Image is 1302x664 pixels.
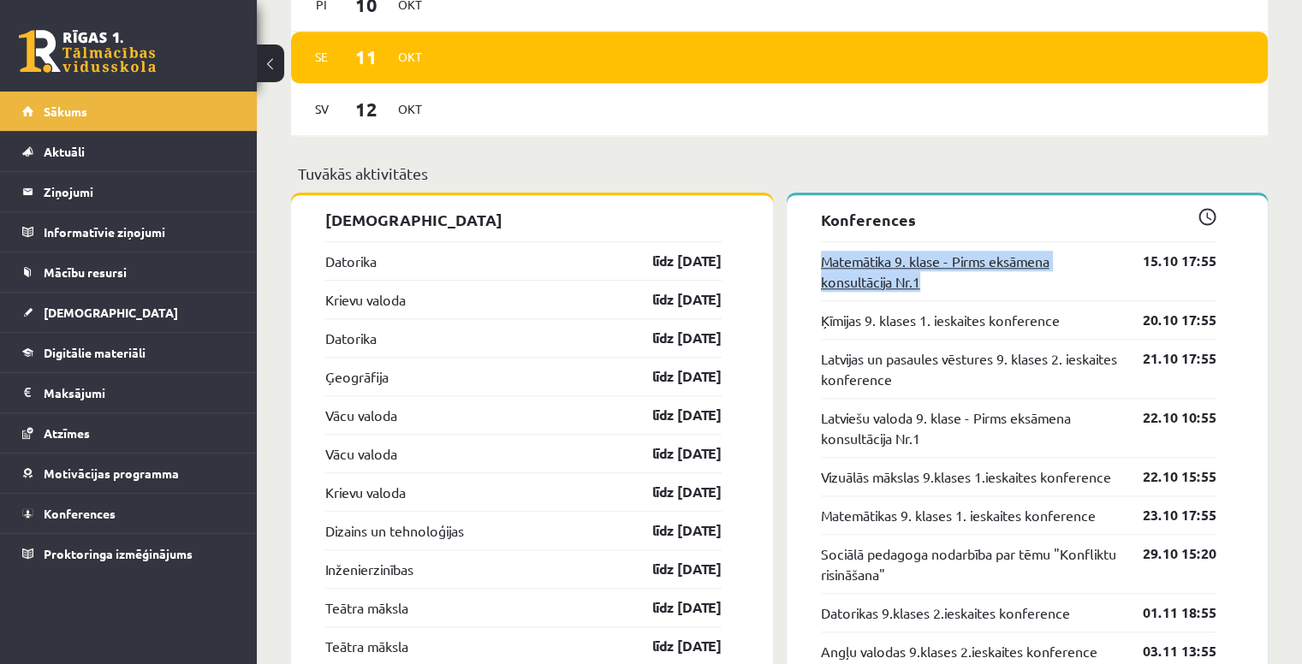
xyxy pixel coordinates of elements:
[622,405,722,425] a: līdz [DATE]
[622,289,722,310] a: līdz [DATE]
[325,443,397,464] a: Vācu valoda
[1117,543,1216,564] a: 29.10 15:20
[44,144,85,159] span: Aktuāli
[622,559,722,579] a: līdz [DATE]
[19,30,156,73] a: Rīgas 1. Tālmācības vidusskola
[821,466,1111,487] a: Vizuālās mākslas 9.klases 1.ieskaites konference
[821,310,1060,330] a: Ķīmijas 9. klases 1. ieskaites konference
[821,543,1118,584] a: Sociālā pedagoga nodarbība par tēmu "Konfliktu risināšana"
[304,96,340,122] span: Sv
[821,505,1096,525] a: Matemātikas 9. klases 1. ieskaites konference
[325,636,408,656] a: Teātra māksla
[325,328,377,348] a: Datorika
[325,366,389,387] a: Ģeogrāfija
[44,546,193,561] span: Proktoringa izmēģinājums
[392,96,428,122] span: Okt
[1117,348,1216,369] a: 21.10 17:55
[44,305,178,320] span: [DEMOGRAPHIC_DATA]
[44,212,235,252] legend: Informatīvie ziņojumi
[44,172,235,211] legend: Ziņojumi
[1117,407,1216,428] a: 22.10 10:55
[622,520,722,541] a: līdz [DATE]
[22,373,235,412] a: Maksājumi
[1117,251,1216,271] a: 15.10 17:55
[22,293,235,332] a: [DEMOGRAPHIC_DATA]
[22,252,235,292] a: Mācību resursi
[44,264,127,280] span: Mācību resursi
[622,597,722,618] a: līdz [DATE]
[22,172,235,211] a: Ziņojumi
[1117,505,1216,525] a: 23.10 17:55
[821,251,1118,292] a: Matemātika 9. klase - Pirms eksāmena konsultācija Nr.1
[1117,466,1216,487] a: 22.10 15:55
[325,251,377,271] a: Datorika
[325,482,406,502] a: Krievu valoda
[22,132,235,171] a: Aktuāli
[325,559,413,579] a: Inženierzinības
[22,454,235,493] a: Motivācijas programma
[1117,602,1216,623] a: 01.11 18:55
[821,348,1118,389] a: Latvijas un pasaules vēstures 9. klases 2. ieskaites konference
[340,95,393,123] span: 12
[622,482,722,502] a: līdz [DATE]
[392,44,428,70] span: Okt
[1117,310,1216,330] a: 20.10 17:55
[22,92,235,131] a: Sākums
[325,289,406,310] a: Krievu valoda
[622,366,722,387] a: līdz [DATE]
[22,212,235,252] a: Informatīvie ziņojumi
[298,162,1261,185] p: Tuvākās aktivitātes
[622,251,722,271] a: līdz [DATE]
[325,520,464,541] a: Dizains un tehnoloģijas
[821,602,1070,623] a: Datorikas 9.klases 2.ieskaites konference
[44,345,146,360] span: Digitālie materiāli
[821,407,1118,448] a: Latviešu valoda 9. klase - Pirms eksāmena konsultācija Nr.1
[821,208,1217,231] p: Konferences
[44,425,90,441] span: Atzīmes
[1117,641,1216,661] a: 03.11 13:55
[622,636,722,656] a: līdz [DATE]
[325,597,408,618] a: Teātra māksla
[22,534,235,573] a: Proktoringa izmēģinājums
[44,104,87,119] span: Sākums
[340,43,393,71] span: 11
[22,333,235,372] a: Digitālie materiāli
[325,405,397,425] a: Vācu valoda
[622,328,722,348] a: līdz [DATE]
[44,373,235,412] legend: Maksājumi
[22,494,235,533] a: Konferences
[304,44,340,70] span: Se
[22,413,235,453] a: Atzīmes
[44,465,179,481] span: Motivācijas programma
[325,208,722,231] p: [DEMOGRAPHIC_DATA]
[44,506,116,521] span: Konferences
[821,641,1097,661] a: Angļu valodas 9.klases 2.ieskaites konference
[622,443,722,464] a: līdz [DATE]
